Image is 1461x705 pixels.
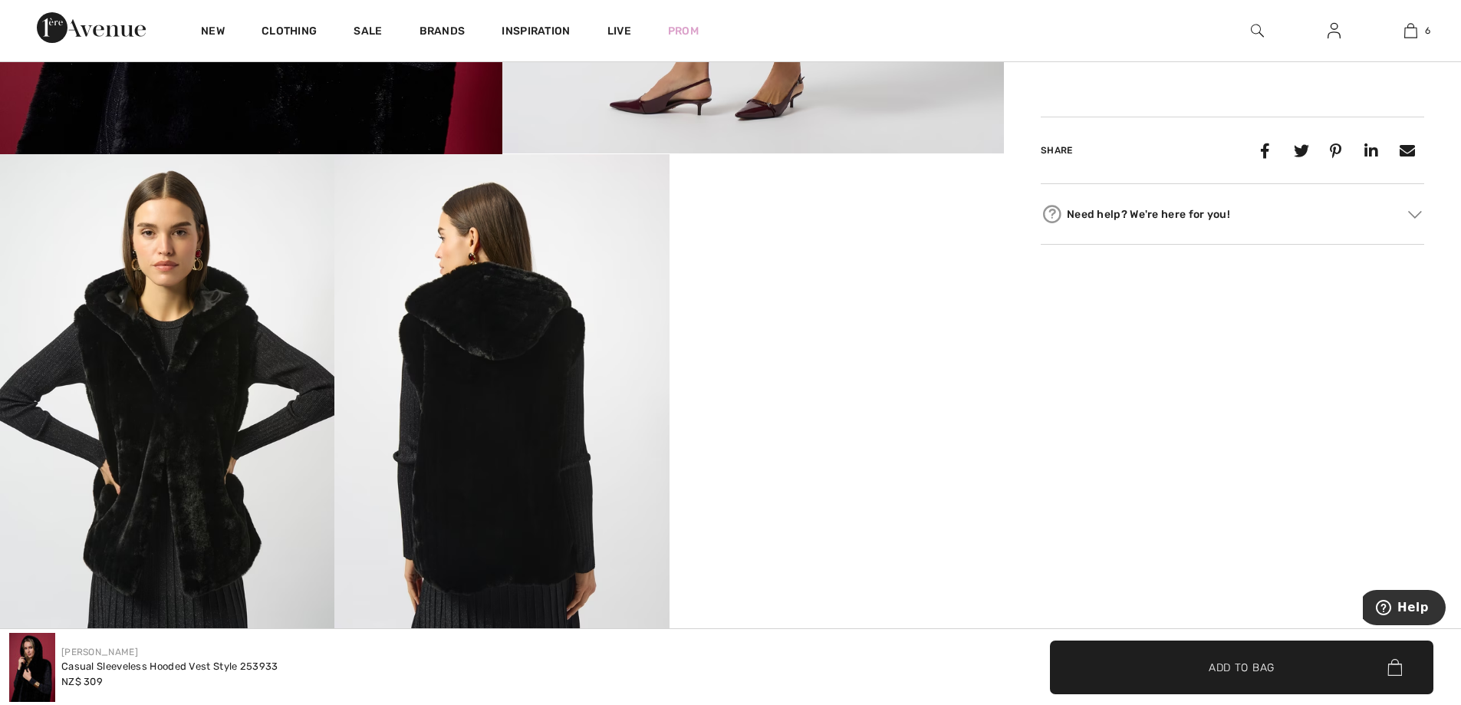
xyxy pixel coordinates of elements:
[262,25,317,41] a: Clothing
[334,154,669,656] img: Casual Sleeveless Hooded Vest Style 253933. 4
[1041,203,1424,226] div: Need help? We're here for you!
[502,25,570,41] span: Inspiration
[61,676,103,687] span: NZ$ 309
[420,25,466,41] a: Brands
[1425,24,1430,38] span: 6
[1209,659,1275,675] span: Add to Bag
[9,633,55,702] img: Casual Sleeveless Hooded Vest Style 253933
[1315,21,1353,41] a: Sign In
[1251,21,1264,40] img: search the website
[1328,21,1341,40] img: My Info
[1041,145,1073,156] span: Share
[1363,590,1446,628] iframe: Opens a widget where you can find more information
[61,647,138,657] a: [PERSON_NAME]
[61,659,278,674] div: Casual Sleeveless Hooded Vest Style 253933
[1408,211,1422,219] img: Arrow2.svg
[670,154,1004,321] video: Your browser does not support the video tag.
[607,23,631,39] a: Live
[1373,21,1448,40] a: 6
[1404,21,1417,40] img: My Bag
[668,23,699,39] a: Prom
[1050,641,1433,694] button: Add to Bag
[201,25,225,41] a: New
[354,25,382,41] a: Sale
[37,12,146,43] img: 1ère Avenue
[1387,659,1402,676] img: Bag.svg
